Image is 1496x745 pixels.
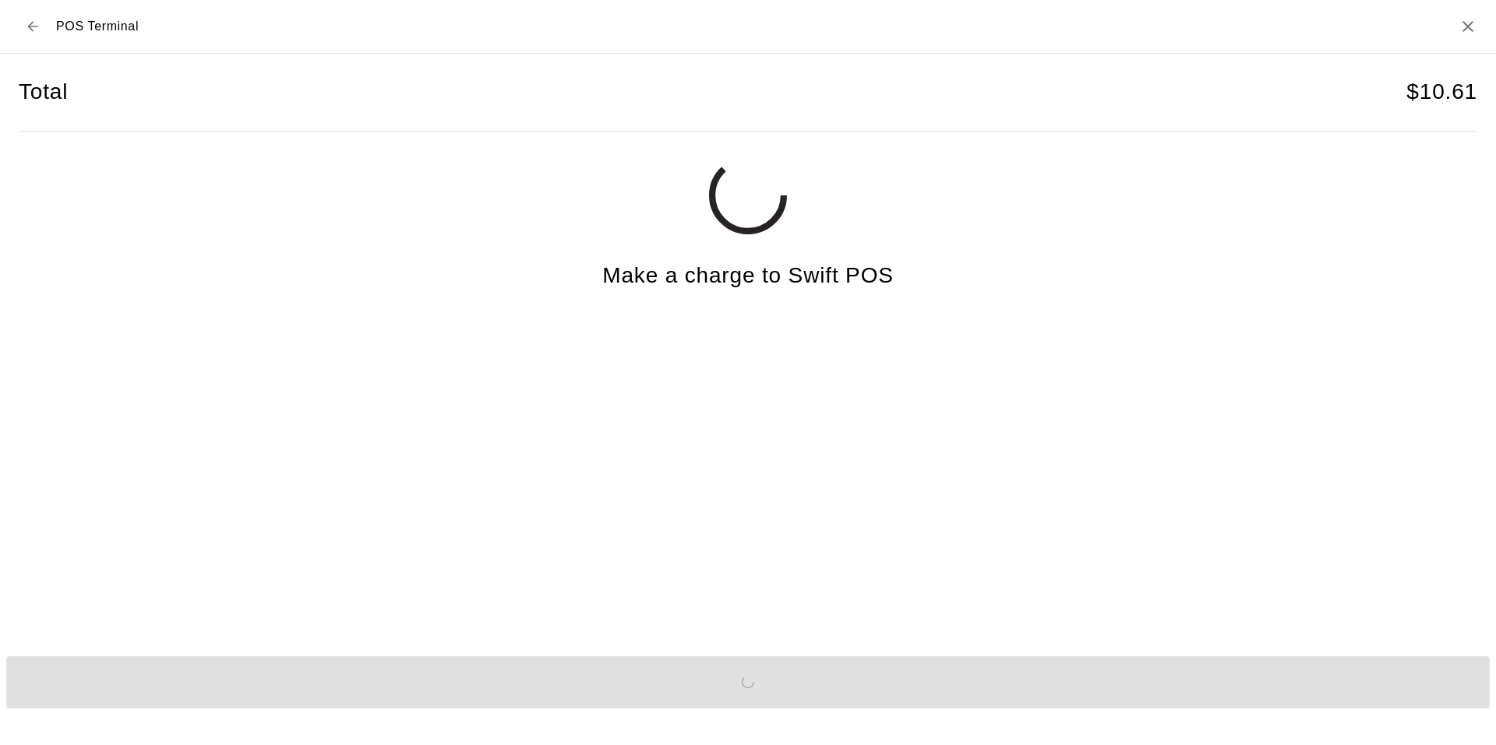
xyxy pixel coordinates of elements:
button: Back to checkout [19,12,47,40]
div: POS Terminal [19,12,139,40]
h4: Make a charge to Swift POS [602,262,894,290]
button: Close [1459,17,1477,36]
h4: Total [19,79,68,106]
h4: $ 10.61 [1406,79,1477,106]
